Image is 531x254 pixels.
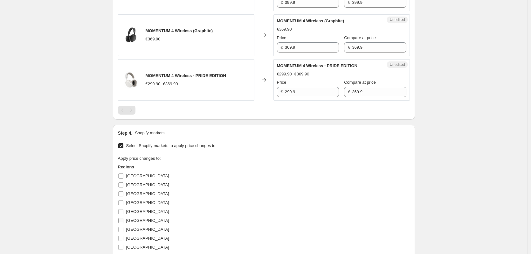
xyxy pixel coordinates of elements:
[390,17,405,22] span: Unedited
[146,73,226,78] span: MOMENTUM 4 Wireless - PRIDE EDITION
[348,45,350,50] span: €
[348,89,350,94] span: €
[281,89,283,94] span: €
[281,45,283,50] span: €
[118,156,161,161] span: Apply price changes to:
[146,36,161,42] div: €369.90
[146,81,161,87] div: €299.90
[294,71,309,77] strike: €369.90
[126,227,169,232] span: [GEOGRAPHIC_DATA]
[344,80,376,85] span: Compare at price
[121,70,141,89] img: M4Pride_Gallery_02_80x.png
[118,164,239,170] h3: Regions
[126,191,169,196] span: [GEOGRAPHIC_DATA]
[126,236,169,241] span: [GEOGRAPHIC_DATA]
[121,25,141,45] img: momentum_4_isofront_v1_80x.jpg
[277,35,286,40] span: Price
[390,62,405,67] span: Unedited
[277,71,292,77] div: €299.90
[126,218,169,223] span: [GEOGRAPHIC_DATA]
[146,28,213,33] span: MOMENTUM 4 Wireless (Graphite)
[277,18,344,23] span: MOMENTUM 4 Wireless (Graphite)
[135,130,164,136] p: Shopify markets
[163,81,178,87] strike: €369.90
[126,143,216,148] span: Select Shopify markets to apply price changes to
[118,130,133,136] h2: Step 4.
[277,63,357,68] span: MOMENTUM 4 Wireless - PRIDE EDITION
[126,200,169,205] span: [GEOGRAPHIC_DATA]
[126,182,169,187] span: [GEOGRAPHIC_DATA]
[126,209,169,214] span: [GEOGRAPHIC_DATA]
[344,35,376,40] span: Compare at price
[277,26,292,32] div: €369.90
[126,173,169,178] span: [GEOGRAPHIC_DATA]
[118,106,135,115] nav: Pagination
[126,245,169,250] span: [GEOGRAPHIC_DATA]
[277,80,286,85] span: Price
